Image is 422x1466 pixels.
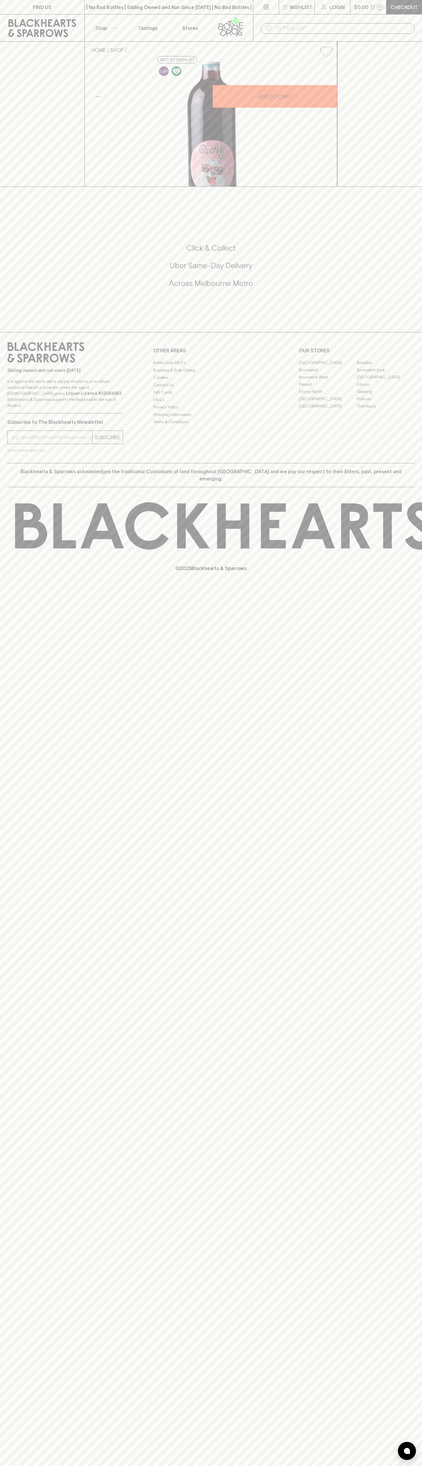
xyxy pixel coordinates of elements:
[95,434,120,441] p: SUBSCRIBE
[169,14,211,41] a: Stores
[138,24,157,32] p: Tastings
[127,14,169,41] a: Tastings
[153,359,269,366] a: Bottle Drop FAQ's
[87,62,337,186] img: 40010.png
[391,4,418,11] p: Checkout
[153,389,269,396] a: Gift Cards
[7,243,415,253] h5: Click & Collect
[259,93,291,100] p: ADD TO CART
[182,24,198,32] p: Stores
[170,65,183,78] a: Made without the use of any animal products.
[7,367,123,373] p: Sibling owned and run since [DATE]
[379,5,381,9] p: 0
[299,381,357,388] a: Elwood
[318,44,335,59] button: Add to wishlist
[7,447,123,453] p: We will never spam you
[299,347,415,354] p: OUR STORES
[330,4,345,11] p: Login
[357,359,415,366] a: Braddon
[7,278,415,288] h5: Across Melbourne Metro
[299,359,357,366] a: [GEOGRAPHIC_DATA]
[95,24,107,32] p: Shop
[93,431,123,444] button: SUBSCRIBE
[357,381,415,388] a: Fitzroy
[153,366,269,374] a: Business & Bulk Gifting
[85,14,127,41] button: Shop
[299,402,357,410] a: [GEOGRAPHIC_DATA]
[357,388,415,395] a: Geelong
[299,366,357,373] a: Brunswick
[290,4,313,11] p: Wishlist
[7,418,123,426] p: Subscribe to The Blackhearts Newsletter
[7,378,123,408] p: It is against the law to sell or supply alcohol to, or to obtain alcohol on behalf of a person un...
[153,396,269,403] a: FAQ's
[213,85,337,108] button: ADD TO CART
[92,47,106,53] a: HOME
[404,1448,410,1454] img: bubble-icon
[153,404,269,411] a: Privacy Policy
[299,395,357,402] a: [GEOGRAPHIC_DATA]
[110,47,123,53] a: SHOP
[153,411,269,418] a: Shipping Information
[153,381,269,389] a: Contact Us
[357,402,415,410] a: Thornbury
[159,66,169,76] img: Lo-Fi
[357,366,415,373] a: Brunswick East
[12,433,92,442] input: e.g. jane@blackheartsandsparrows.com.au
[157,65,170,78] a: Some may call it natural, others minimum intervention, either way, it’s hands off & maybe even a ...
[153,347,269,354] p: OTHER AREAS
[357,373,415,381] a: [GEOGRAPHIC_DATA]
[299,373,357,381] a: Brunswick West
[299,388,357,395] a: Fitzroy North
[275,24,410,33] input: Try "Pinot noir"
[172,66,181,76] img: Vegan
[7,219,415,320] div: Call to action block
[7,261,415,271] h5: Uber Same-Day Delivery
[153,374,269,381] a: Careers
[12,468,410,482] p: Blackhearts & Sparrows acknowledges the traditional Custodians of land throughout [GEOGRAPHIC_DAT...
[157,56,197,63] button: Add to wishlist
[153,418,269,426] a: Terms & Conditions
[354,4,369,11] p: $0.00
[33,4,52,11] p: FIND US
[357,395,415,402] a: Prahran
[66,391,122,396] strong: Liquor License #32064953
